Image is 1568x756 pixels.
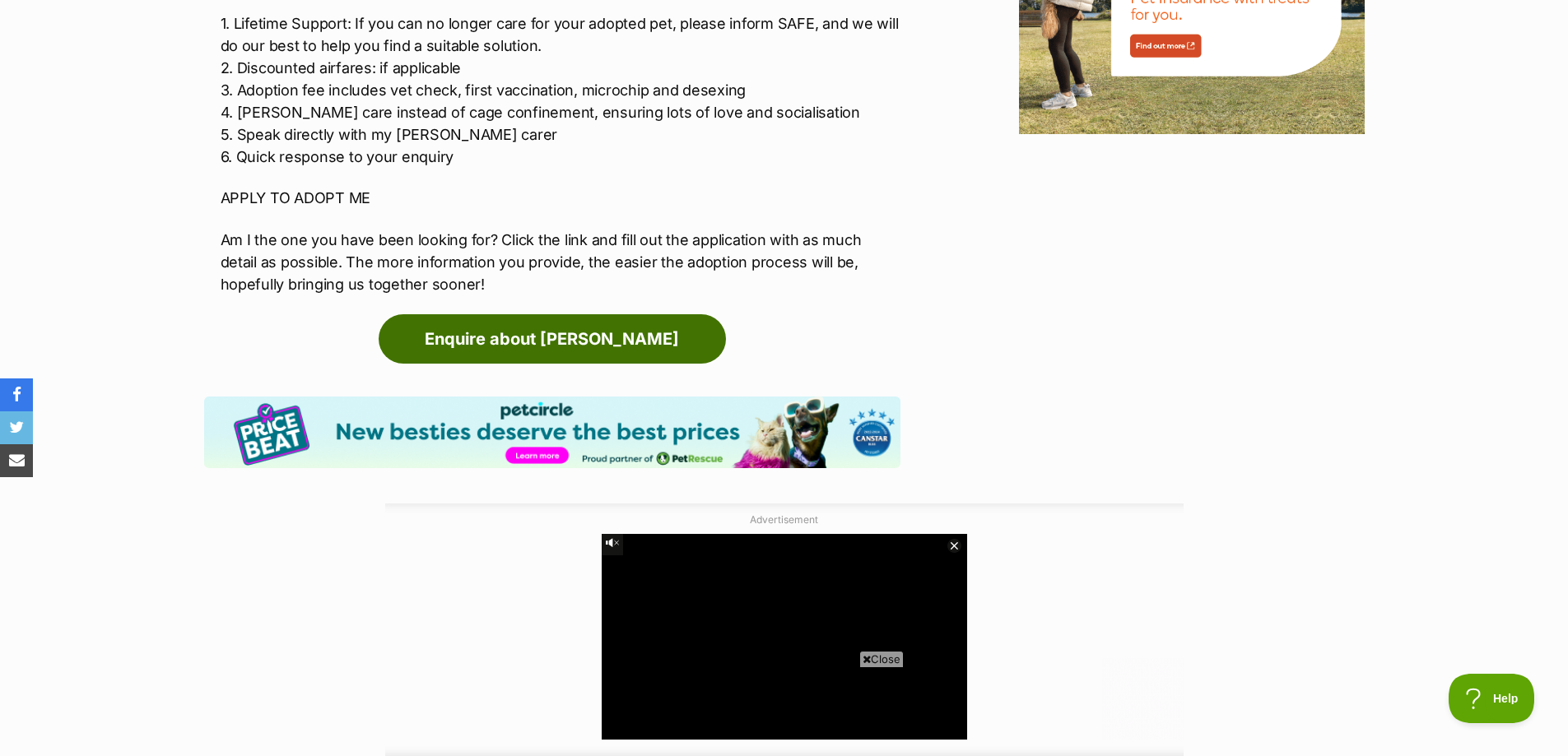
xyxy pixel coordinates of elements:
[1449,674,1535,723] iframe: Help Scout Beacon - Open
[221,12,900,168] p: 1. Lifetime Support: If you can no longer care for your adopted pet, please inform SAFE, and we w...
[385,534,1184,740] iframe: Advertisement
[385,503,1184,756] div: Advertisement
[204,397,900,468] img: Pet Circle promo banner
[221,187,900,209] p: APPLY TO ADOPT ME
[859,651,904,667] span: Close
[485,674,1084,748] iframe: Advertisement
[221,229,900,295] p: Am I the one you have been looking for? Click the link and fill out the application with as much ...
[379,314,726,364] a: Enquire about [PERSON_NAME]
